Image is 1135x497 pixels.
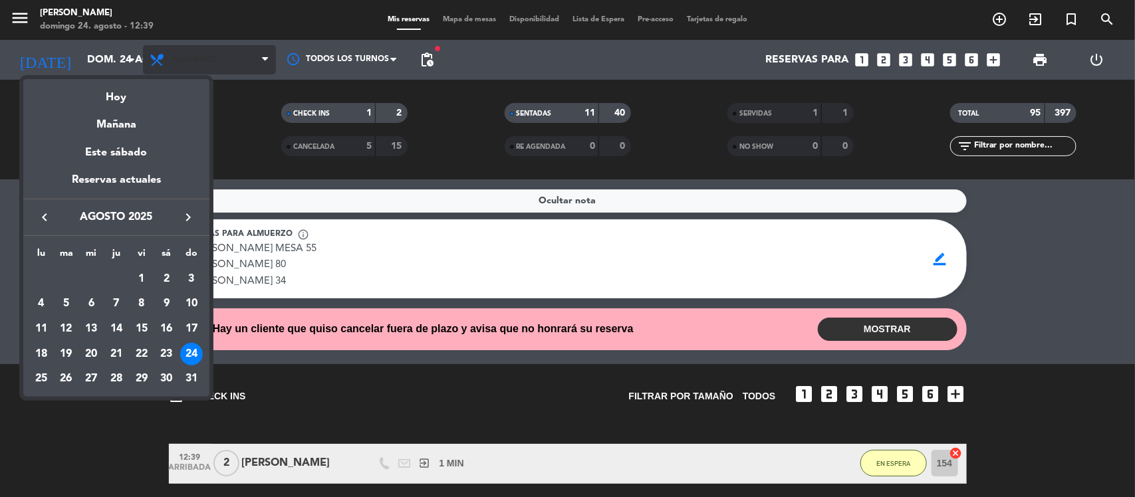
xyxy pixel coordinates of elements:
[129,342,154,367] td: 22 de agosto de 2025
[154,316,180,342] td: 16 de agosto de 2025
[154,342,180,367] td: 23 de agosto de 2025
[54,291,79,316] td: 5 de agosto de 2025
[104,367,129,392] td: 28 de agosto de 2025
[55,367,78,390] div: 26
[30,343,53,365] div: 18
[30,292,53,315] div: 4
[180,209,196,225] i: keyboard_arrow_right
[155,318,178,340] div: 16
[55,292,78,315] div: 5
[29,291,54,316] td: 4 de agosto de 2025
[155,367,178,390] div: 30
[130,318,153,340] div: 15
[129,246,154,266] th: viernes
[130,292,153,315] div: 8
[130,367,153,390] div: 29
[176,209,200,226] button: keyboard_arrow_right
[29,342,54,367] td: 18 de agosto de 2025
[129,266,154,292] td: 1 de agosto de 2025
[180,292,203,315] div: 10
[29,367,54,392] td: 25 de agosto de 2025
[179,342,204,367] td: 24 de agosto de 2025
[23,79,209,106] div: Hoy
[129,291,154,316] td: 8 de agosto de 2025
[155,268,178,290] div: 2
[78,291,104,316] td: 6 de agosto de 2025
[78,316,104,342] td: 13 de agosto de 2025
[129,367,154,392] td: 29 de agosto de 2025
[104,316,129,342] td: 14 de agosto de 2025
[130,268,153,290] div: 1
[154,266,180,292] td: 2 de agosto de 2025
[29,266,129,292] td: AGO.
[54,246,79,266] th: martes
[37,209,53,225] i: keyboard_arrow_left
[78,246,104,266] th: miércoles
[80,318,102,340] div: 13
[23,171,209,199] div: Reservas actuales
[55,343,78,365] div: 19
[179,316,204,342] td: 17 de agosto de 2025
[155,343,178,365] div: 23
[129,316,154,342] td: 15 de agosto de 2025
[180,343,203,365] div: 24
[23,134,209,171] div: Este sábado
[80,367,102,390] div: 27
[105,292,128,315] div: 7
[105,318,128,340] div: 14
[104,246,129,266] th: jueves
[54,342,79,367] td: 19 de agosto de 2025
[54,316,79,342] td: 12 de agosto de 2025
[104,291,129,316] td: 7 de agosto de 2025
[130,343,153,365] div: 22
[154,246,180,266] th: sábado
[55,318,78,340] div: 12
[179,367,204,392] td: 31 de agosto de 2025
[180,367,203,390] div: 31
[23,106,209,134] div: Mañana
[105,343,128,365] div: 21
[105,367,128,390] div: 28
[104,342,129,367] td: 21 de agosto de 2025
[154,291,180,316] td: 9 de agosto de 2025
[78,342,104,367] td: 20 de agosto de 2025
[180,268,203,290] div: 3
[179,266,204,292] td: 3 de agosto de 2025
[57,209,176,226] span: agosto 2025
[179,291,204,316] td: 10 de agosto de 2025
[155,292,178,315] div: 9
[54,367,79,392] td: 26 de agosto de 2025
[29,316,54,342] td: 11 de agosto de 2025
[80,292,102,315] div: 6
[78,367,104,392] td: 27 de agosto de 2025
[154,367,180,392] td: 30 de agosto de 2025
[30,318,53,340] div: 11
[80,343,102,365] div: 20
[33,209,57,226] button: keyboard_arrow_left
[180,318,203,340] div: 17
[29,246,54,266] th: lunes
[30,367,53,390] div: 25
[179,246,204,266] th: domingo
